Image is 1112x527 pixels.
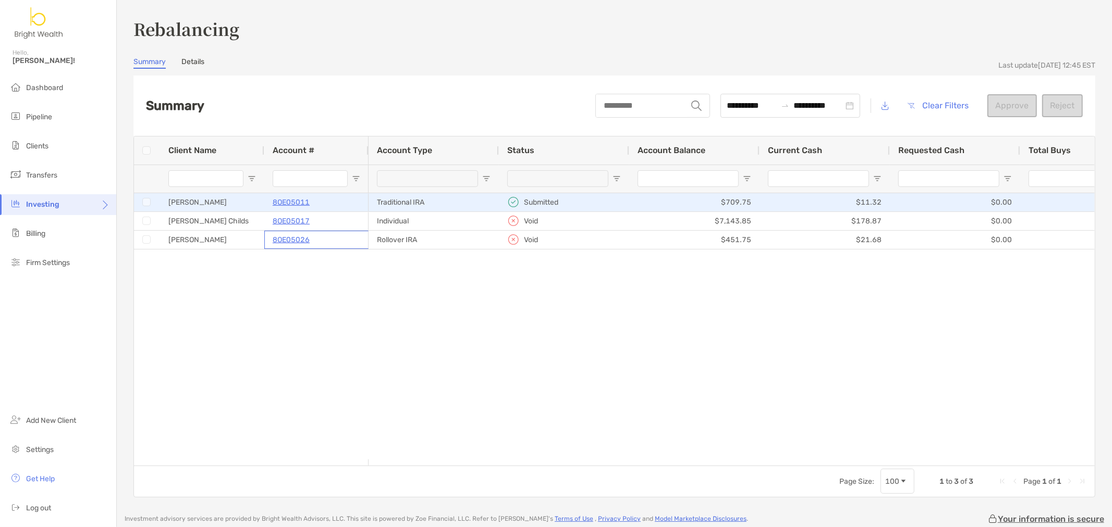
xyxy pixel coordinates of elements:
span: Total Buys [1029,145,1071,155]
span: of [960,477,967,486]
div: $11.32 [760,193,890,211]
button: Open Filter Menu [743,174,751,183]
span: Investing [26,200,59,209]
span: Client Name [168,145,216,155]
p: Void [524,233,538,246]
button: Clear Filters [899,94,977,117]
a: Model Marketplace Disclosures [655,515,747,522]
a: Terms of Use [555,515,593,522]
button: Open Filter Menu [482,174,491,183]
img: clients icon [9,139,22,152]
img: pipeline icon [9,110,22,122]
img: logout icon [9,501,22,513]
span: to [946,477,952,486]
span: Account # [273,145,314,155]
div: $7,143.85 [629,212,760,230]
input: Account # Filter Input [273,170,348,187]
span: 3 [969,477,973,486]
a: Summary [133,57,166,69]
p: Investment advisory services are provided by Bright Wealth Advisors, LLC . This site is powered b... [125,515,748,523]
div: $0.00 [890,231,1020,249]
div: $0.00 [890,212,1020,230]
span: to [781,102,789,110]
span: [PERSON_NAME]! [13,56,110,65]
button: Open Filter Menu [613,174,621,183]
img: firm-settings icon [9,256,22,268]
span: swap-right [781,102,789,110]
input: Account Balance Filter Input [638,170,739,187]
span: 1 [939,477,944,486]
input: Requested Cash Filter Input [898,170,999,187]
span: Pipeline [26,112,52,121]
div: [PERSON_NAME] [160,193,264,211]
span: Log out [26,504,51,512]
div: Traditional IRA [369,193,499,211]
span: Add New Client [26,416,76,425]
img: icon status [507,215,520,227]
span: Account Type [377,145,432,155]
img: icon status [507,233,520,246]
div: First Page [998,477,1007,485]
span: of [1048,477,1055,486]
img: dashboard icon [9,81,22,93]
span: Status [507,145,534,155]
div: 100 [885,477,899,486]
div: [PERSON_NAME] Childs [160,212,264,230]
div: [PERSON_NAME] [160,231,264,249]
a: 8OE05011 [273,196,310,209]
input: Current Cash Filter Input [768,170,869,187]
button: Open Filter Menu [873,174,882,183]
a: 8OE05026 [273,233,310,246]
p: Void [524,215,538,228]
img: get-help icon [9,472,22,484]
button: Open Filter Menu [352,174,360,183]
img: transfers icon [9,168,22,181]
span: Firm Settings [26,258,70,267]
a: Privacy Policy [598,515,641,522]
a: Details [181,57,204,69]
img: Zoe Logo [13,4,66,42]
div: $451.75 [629,231,760,249]
img: investing icon [9,197,22,210]
span: Page [1023,477,1041,486]
div: Page Size [881,469,914,494]
span: 1 [1057,477,1061,486]
a: 8OE05017 [273,215,310,228]
img: billing icon [9,227,22,239]
button: Open Filter Menu [1004,174,1012,183]
div: Rollover IRA [369,231,499,249]
img: input icon [691,101,702,111]
div: $709.75 [629,193,760,211]
span: Transfers [26,171,57,180]
button: Open Filter Menu [248,174,256,183]
input: Client Name Filter Input [168,170,243,187]
span: Clients [26,142,48,150]
span: Current Cash [768,145,822,155]
span: Settings [26,445,54,454]
div: $178.87 [760,212,890,230]
p: Your information is secure [998,514,1104,524]
span: 1 [1042,477,1047,486]
img: settings icon [9,443,22,455]
div: Previous Page [1011,477,1019,485]
img: add_new_client icon [9,413,22,426]
span: Requested Cash [898,145,964,155]
div: Last Page [1078,477,1086,485]
span: 3 [954,477,959,486]
div: Individual [369,212,499,230]
span: Get Help [26,474,55,483]
div: $0.00 [890,193,1020,211]
span: Billing [26,229,45,238]
div: Next Page [1066,477,1074,485]
span: Dashboard [26,83,63,92]
h2: Summary [146,98,204,113]
div: $21.68 [760,231,890,249]
div: Last update [DATE] 12:45 EST [998,61,1095,70]
span: Account Balance [638,145,705,155]
p: Submitted [524,196,558,209]
img: button icon [908,103,915,109]
h3: Rebalancing [133,17,1095,41]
